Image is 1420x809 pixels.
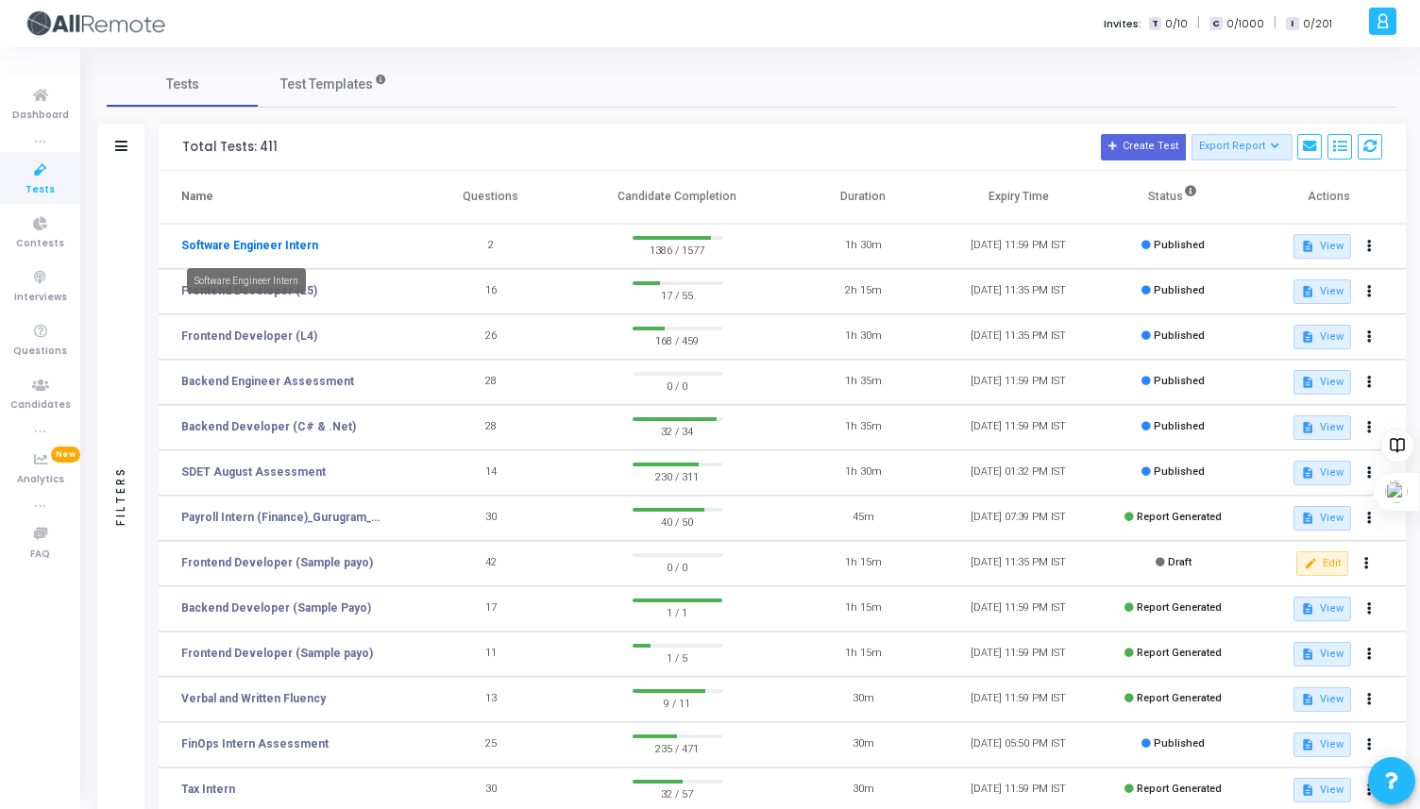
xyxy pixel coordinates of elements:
[786,269,940,314] td: 2h 15m
[1301,330,1314,344] mat-icon: description
[1296,551,1348,576] button: Edit
[181,237,318,254] a: Software Engineer Intern
[1293,279,1351,304] button: View
[940,677,1095,722] td: [DATE] 11:59 PM IST
[1293,234,1351,259] button: View
[940,496,1095,541] td: [DATE] 07:39 PM IST
[1293,642,1351,666] button: View
[1301,738,1314,751] mat-icon: description
[633,240,722,259] span: 1386 / 1577
[1301,648,1314,661] mat-icon: description
[1301,512,1314,525] mat-icon: description
[1101,134,1186,160] button: Create Test
[633,285,722,304] span: 17 / 55
[940,405,1095,450] td: [DATE] 11:59 PM IST
[633,693,722,712] span: 9 / 11
[786,632,940,677] td: 1h 15m
[633,512,722,531] span: 40 / 50
[1149,17,1161,31] span: T
[414,314,568,360] td: 26
[159,171,414,224] th: Name
[1154,465,1205,478] span: Published
[633,466,722,485] span: 230 / 311
[1165,16,1188,32] span: 0/10
[633,648,722,666] span: 1 / 5
[940,541,1095,586] td: [DATE] 11:35 PM IST
[414,360,568,405] td: 28
[414,677,568,722] td: 13
[633,557,722,576] span: 0 / 0
[1137,783,1222,795] span: Report Generated
[940,632,1095,677] td: [DATE] 11:59 PM IST
[181,328,317,345] a: Frontend Developer (L4)
[1293,370,1351,395] button: View
[181,554,373,571] a: Frontend Developer (Sample payo)
[414,496,568,541] td: 30
[633,602,722,621] span: 1 / 1
[280,75,373,94] span: Test Templates
[414,224,568,269] td: 2
[786,314,940,360] td: 1h 30m
[1303,16,1332,32] span: 0/201
[414,632,568,677] td: 11
[1304,557,1317,570] mat-icon: edit
[633,421,722,440] span: 32 / 34
[182,140,278,155] div: Total Tests: 411
[1154,284,1205,296] span: Published
[1293,733,1351,757] button: View
[786,722,940,767] td: 30m
[1274,13,1276,33] span: |
[786,450,940,496] td: 1h 30m
[786,224,940,269] td: 1h 30m
[940,586,1095,632] td: [DATE] 11:59 PM IST
[414,586,568,632] td: 17
[1293,461,1351,485] button: View
[1137,692,1222,704] span: Report Generated
[1209,17,1222,31] span: C
[16,236,64,252] span: Contests
[1293,597,1351,621] button: View
[1286,17,1298,31] span: I
[1137,511,1222,523] span: Report Generated
[1192,134,1293,160] button: Export Report
[181,509,384,526] a: Payroll Intern (Finance)_Gurugram_Campus
[13,344,67,360] span: Questions
[786,677,940,722] td: 30m
[181,781,235,798] a: Tax Intern
[14,290,67,306] span: Interviews
[1251,171,1406,224] th: Actions
[181,645,373,662] a: Frontend Developer (Sample payo)
[940,224,1095,269] td: [DATE] 11:59 PM IST
[17,472,64,488] span: Analytics
[786,541,940,586] td: 1h 15m
[1301,602,1314,615] mat-icon: description
[1301,240,1314,253] mat-icon: description
[1226,16,1264,32] span: 0/1000
[187,268,306,294] div: Software Engineer Intern
[30,547,50,563] span: FAQ
[940,360,1095,405] td: [DATE] 11:59 PM IST
[940,722,1095,767] td: [DATE] 05:50 PM IST
[1154,239,1205,251] span: Published
[414,171,568,224] th: Questions
[181,735,329,752] a: FinOps Intern Assessment
[414,450,568,496] td: 14
[181,373,354,390] a: Backend Engineer Assessment
[1137,601,1222,614] span: Report Generated
[1301,466,1314,480] mat-icon: description
[51,447,80,463] span: New
[786,586,940,632] td: 1h 15m
[633,330,722,349] span: 168 / 459
[1154,737,1205,750] span: Published
[1197,13,1200,33] span: |
[414,541,568,586] td: 42
[414,722,568,767] td: 25
[181,463,326,480] a: SDET August Assessment
[1301,376,1314,389] mat-icon: description
[786,360,940,405] td: 1h 35m
[24,5,165,42] img: logo
[10,397,71,413] span: Candidates
[633,784,722,802] span: 32 / 57
[1293,687,1351,712] button: View
[1301,784,1314,797] mat-icon: description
